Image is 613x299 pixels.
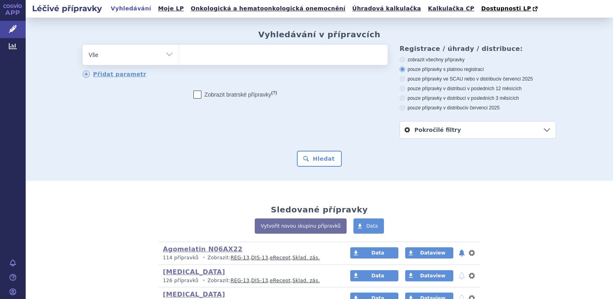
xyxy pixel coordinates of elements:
[468,271,476,281] button: nastavení
[26,3,108,14] h2: Léčivé přípravky
[163,278,199,283] span: 126 přípravků
[353,218,384,234] a: Data
[188,3,348,14] a: Onkologická a hematoonkologická onemocnění
[163,245,243,253] a: Agomelatin N06AX22
[426,3,477,14] a: Kalkulačka CP
[163,277,335,284] p: Zobrazit: , , ,
[400,66,556,73] label: pouze přípravky s platnou registrací
[231,255,250,261] a: REG-13
[400,85,556,92] label: pouze přípravky v distribuci v posledních 12 měsících
[251,255,268,261] a: DIS-13
[350,270,398,281] a: Data
[400,95,556,101] label: pouze přípravky v distribuci v posledních 3 měsících
[405,270,453,281] a: Dataview
[458,271,466,281] button: notifikace
[350,3,424,14] a: Úhradová kalkulačka
[108,3,154,14] a: Vyhledávání
[271,90,277,95] abbr: (?)
[499,76,533,82] span: v červenci 2025
[251,278,268,283] a: DIS-13
[231,278,250,283] a: REG-13
[200,255,207,261] i: •
[366,223,378,229] span: Data
[420,273,445,279] span: Dataview
[292,255,320,261] a: Sklad. zás.
[163,255,335,261] p: Zobrazit: , , ,
[163,291,225,298] a: [MEDICAL_DATA]
[350,247,398,259] a: Data
[271,205,368,214] h2: Sledované přípravky
[468,248,476,258] button: nastavení
[371,250,384,256] span: Data
[292,278,320,283] a: Sklad. zás.
[400,45,556,53] h3: Registrace / úhrady / distribuce:
[481,5,531,12] span: Dostupnosti LP
[200,277,207,284] i: •
[400,57,556,63] label: zobrazit všechny přípravky
[479,3,542,14] a: Dostupnosti LP
[400,105,556,111] label: pouze přípravky v distribuci
[255,218,347,234] a: Vytvořit novou skupinu přípravků
[258,30,381,39] h2: Vyhledávání v přípravcích
[297,151,342,167] button: Hledat
[400,121,556,138] a: Pokročilé filtry
[156,3,186,14] a: Moje LP
[466,105,499,111] span: v červenci 2025
[371,273,384,279] span: Data
[83,71,146,78] a: Přidat parametr
[458,248,466,258] button: notifikace
[193,91,277,99] label: Zobrazit bratrské přípravky
[405,247,453,259] a: Dataview
[270,255,291,261] a: eRecept
[420,250,445,256] span: Dataview
[270,278,291,283] a: eRecept
[163,268,225,276] a: [MEDICAL_DATA]
[400,76,556,82] label: pouze přípravky ve SCAU nebo v distribuci
[163,255,199,261] span: 114 přípravků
